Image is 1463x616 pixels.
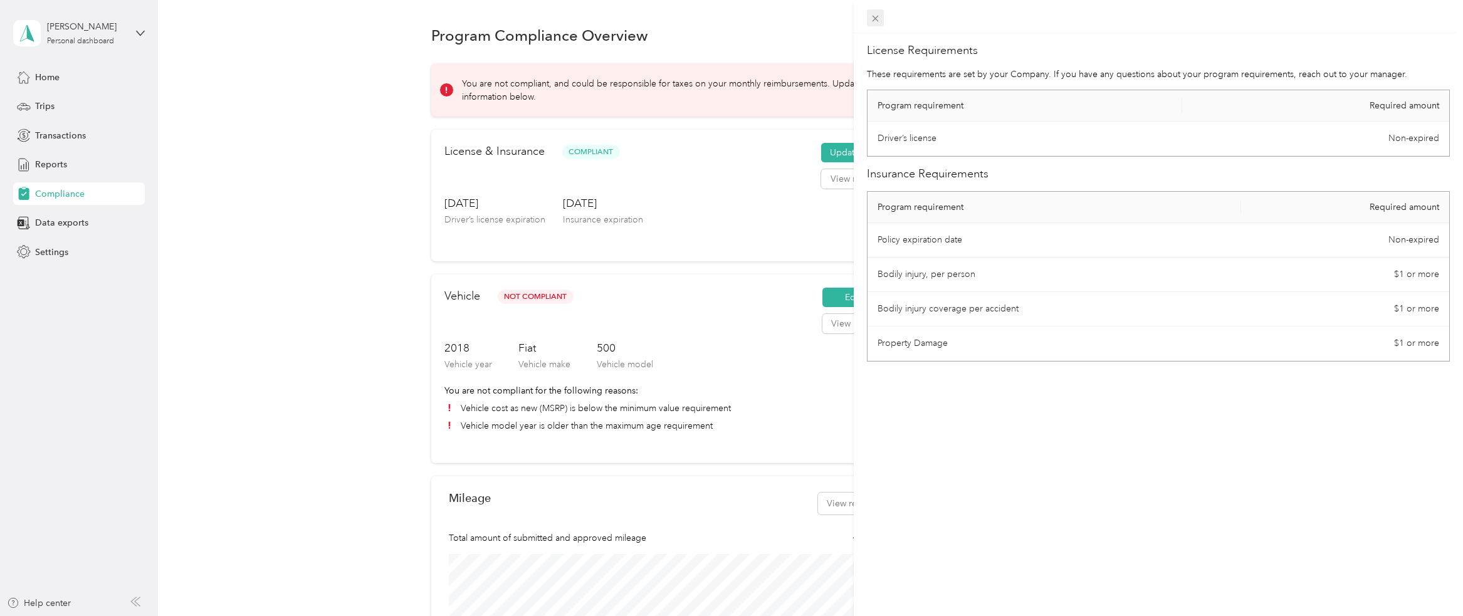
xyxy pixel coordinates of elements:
[867,42,1450,59] h2: License Requirements
[1182,122,1449,156] td: Non-expired
[868,223,1242,258] td: Policy expiration date
[868,326,1242,361] td: Property Damage
[868,258,1242,292] td: Bodily injury, per person
[1393,546,1463,616] iframe: Everlance-gr Chat Button Frame
[1241,192,1449,223] th: Required amount
[1241,326,1449,361] td: $1 or more
[1182,90,1449,122] th: Required amount
[868,90,1183,122] th: Program requirement
[1241,223,1449,258] td: Non-expired
[1241,258,1449,292] td: $1 or more
[868,192,1242,223] th: Program requirement
[1241,292,1449,326] td: $1 or more
[867,68,1450,81] p: These requirements are set by your Company. If you have any questions about your program requirem...
[867,165,1450,182] h2: Insurance Requirements
[868,292,1242,326] td: Bodily injury coverage per accident
[868,122,1183,156] td: Driver’s license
